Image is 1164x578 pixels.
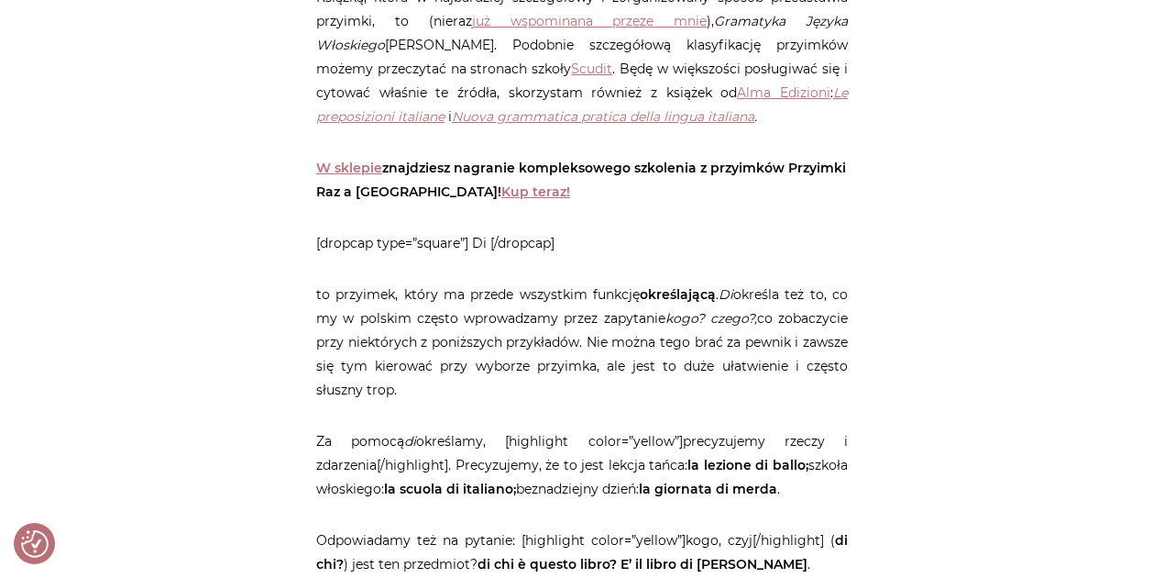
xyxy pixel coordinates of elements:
p: Za pomocą określamy, [highlight color=”yellow”]precyzujemy rzeczy i zdarzenia[/highlight]. Precyz... [316,429,848,501]
strong: określającą [640,286,716,303]
p: to przyimek, który ma przede wszystkim funkcję . określa też to, co my w polskim często wprowadza... [316,283,848,402]
a: Le preposizioni italiane [316,84,848,125]
em: Gramatyka Języka Włoskiego [316,13,848,53]
a: Kup teraz! [501,183,570,200]
p: Odpowiadamy też na pytanie: [highlight color=”yellow”]kogo, czyj[/highlight] ( ) jest ten przedmi... [316,528,848,576]
strong: znajdziesz nagranie kompleksowego szkolenia z przyimków Przyimki Raz a [GEOGRAPHIC_DATA]! [316,160,846,200]
em: . [452,108,757,125]
em: di [404,433,416,450]
a: Scudit [571,61,612,77]
a: Nuova grammatica pratica della lingua italiana [452,108,754,125]
button: Preferencje co do zgód [21,530,49,558]
a: Alma Edizioni [737,84,830,101]
em: Di [719,286,733,303]
strong: di chi? [316,532,848,572]
a: już wspominana przeze mnie [472,13,708,29]
em: kogo? czego?, [665,310,757,327]
strong: la lezione di ballo; [687,457,808,473]
p: [dropcap type=”square”] Di [/dropcap] [316,231,848,255]
img: Revisit consent button [21,530,49,558]
strong: la scuola di italiano; [384,481,516,497]
strong: di chi è questo libro? E’ il libro di [PERSON_NAME] [478,556,807,572]
strong: la giornata di merda [639,481,777,497]
a: W sklepie [316,160,382,176]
